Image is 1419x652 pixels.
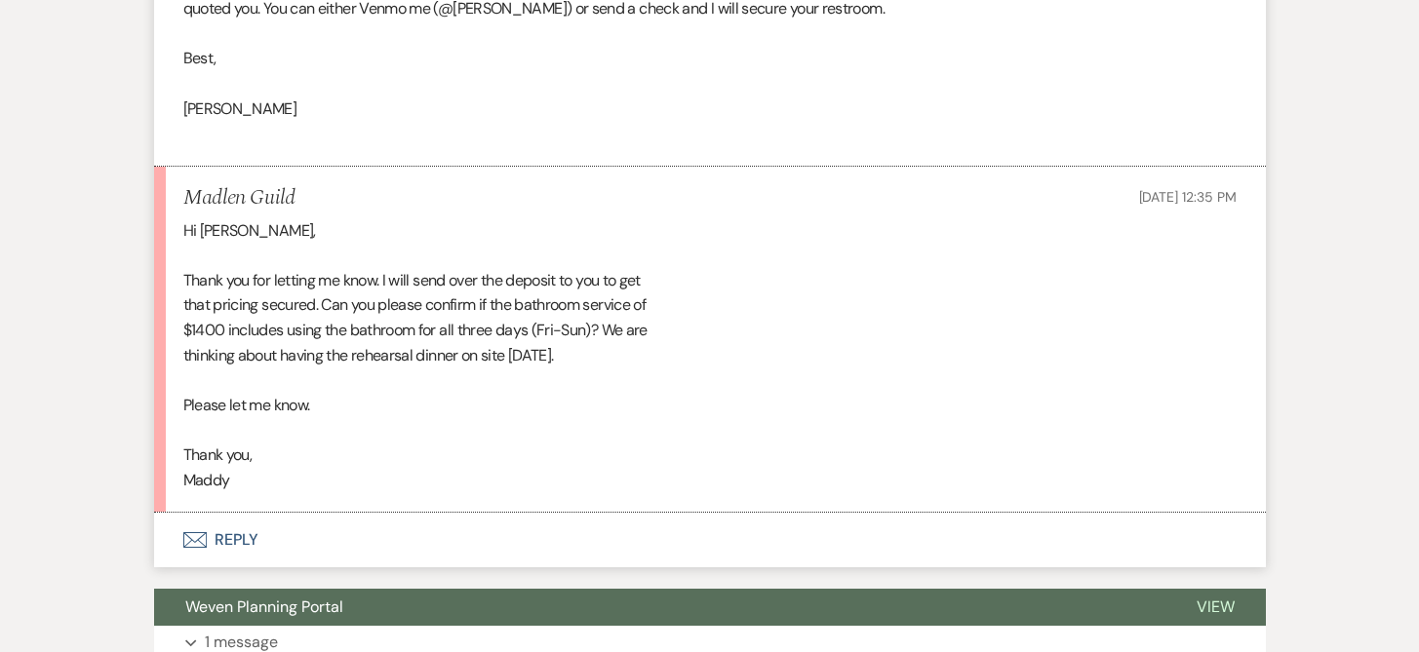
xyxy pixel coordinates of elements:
[154,513,1266,567] button: Reply
[1165,589,1266,626] button: View
[154,589,1165,626] button: Weven Planning Portal
[1139,188,1237,206] span: [DATE] 12:35 PM
[1197,596,1235,617] span: View
[183,218,1237,493] div: Hi [PERSON_NAME], Thank you for letting me know. I will send over the deposit to you to get that ...
[183,186,296,211] h5: Madlen Guild
[185,596,343,617] span: Weven Planning Portal
[183,46,1237,71] p: Best,
[183,96,1237,122] p: [PERSON_NAME]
